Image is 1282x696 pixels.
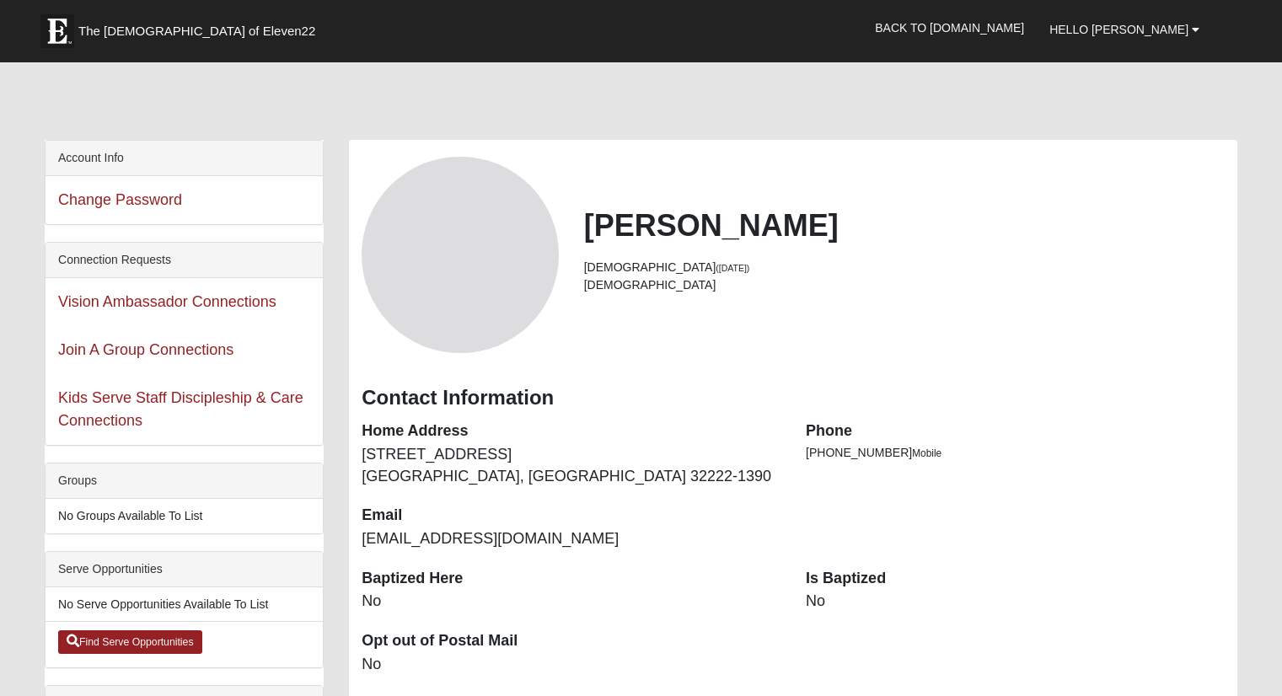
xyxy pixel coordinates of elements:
li: No Serve Opportunities Available To List [46,587,323,622]
dt: Email [362,505,780,527]
dd: No [806,591,1225,613]
li: [DEMOGRAPHIC_DATA] [584,276,1225,294]
dt: Home Address [362,420,780,442]
li: [DEMOGRAPHIC_DATA] [584,259,1225,276]
dt: Is Baptized [806,568,1225,590]
a: The [DEMOGRAPHIC_DATA] of Eleven22 [32,6,369,48]
a: Hello [PERSON_NAME] [1037,8,1212,51]
img: Eleven22 logo [40,14,74,48]
dt: Phone [806,420,1225,442]
a: Find Serve Opportunities [58,630,202,654]
li: [PHONE_NUMBER] [806,444,1225,462]
small: ([DATE]) [716,263,749,273]
a: Back to [DOMAIN_NAME] [862,7,1037,49]
a: View Fullsize Photo [362,157,558,353]
dd: No [362,591,780,613]
dd: [EMAIL_ADDRESS][DOMAIN_NAME] [362,528,780,550]
span: Hello [PERSON_NAME] [1049,23,1188,36]
h3: Contact Information [362,386,1225,410]
a: Change Password [58,191,182,208]
li: No Groups Available To List [46,499,323,533]
dd: [STREET_ADDRESS] [GEOGRAPHIC_DATA], [GEOGRAPHIC_DATA] 32222-1390 [362,444,780,487]
span: The [DEMOGRAPHIC_DATA] of Eleven22 [78,23,315,40]
div: Connection Requests [46,243,323,278]
dd: No [362,654,780,676]
h2: [PERSON_NAME] [584,207,1225,244]
a: Vision Ambassador Connections [58,293,276,310]
a: Kids Serve Staff Discipleship & Care Connections [58,389,303,429]
dt: Opt out of Postal Mail [362,630,780,652]
dt: Baptized Here [362,568,780,590]
a: Join A Group Connections [58,341,233,358]
div: Account Info [46,141,323,176]
span: Mobile [912,447,941,459]
div: Groups [46,463,323,499]
div: Serve Opportunities [46,552,323,587]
